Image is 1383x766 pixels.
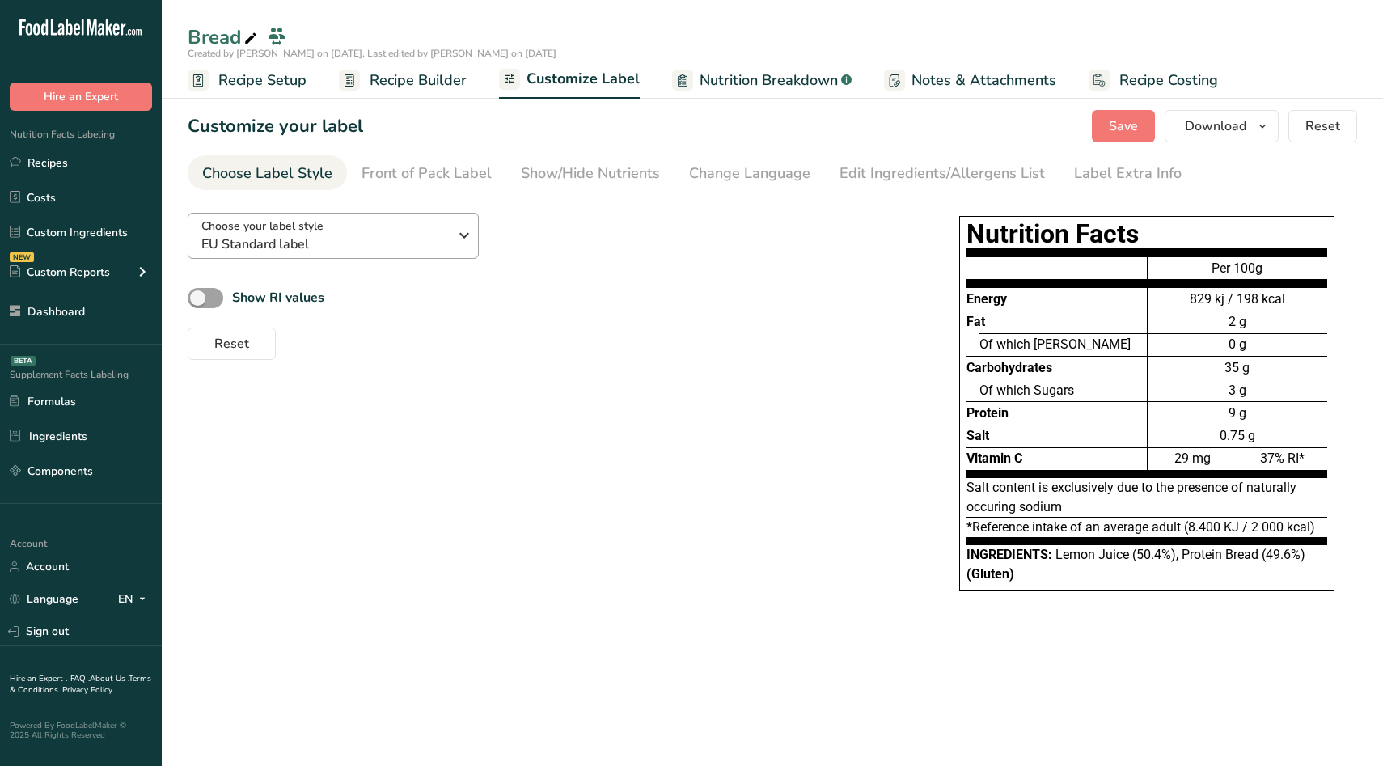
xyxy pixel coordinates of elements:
div: 829 kj / 198 kcal [1148,290,1327,309]
div: 29 mg [1148,447,1237,470]
button: Save [1092,110,1155,142]
button: Reset [188,328,276,360]
span: Ingredients: [966,547,1052,562]
div: Powered By FoodLabelMaker © 2025 All Rights Reserved [10,721,152,740]
div: 3 g [1148,379,1327,401]
button: Reset [1288,110,1357,142]
span: Carbohydrates [966,360,1052,375]
span: Download [1185,116,1246,136]
div: Front of Pack Label [362,163,492,184]
div: Per 100g [1148,256,1327,287]
div: Edit Ingredients/Allergens List [840,163,1045,184]
span: 37% RI* [1260,451,1305,466]
span: Lemon Juice (50.4%), Protein Bread (49.6%) [966,547,1305,582]
div: *Reference intake of an average adult (8.400 KJ / 2 000 kcal) [966,518,1327,545]
span: Choose your label style [201,218,324,235]
div: Custom Reports [10,264,110,281]
div: Bread [188,23,260,52]
span: Customize Label [527,68,640,90]
a: Customize Label [499,61,640,99]
span: Reset [214,334,249,353]
h1: Nutrition Facts [966,223,1327,245]
span: Recipe Setup [218,70,307,91]
div: Label Extra Info [1074,163,1182,184]
span: EU Standard label [201,235,448,254]
span: Of which [PERSON_NAME] [979,336,1131,352]
a: FAQ . [70,673,90,684]
div: 0 g [1148,333,1327,356]
button: Hire an Expert [10,83,152,111]
span: Vitamin C [966,451,1022,466]
div: 2 g [1148,311,1327,333]
span: Notes & Attachments [911,70,1056,91]
div: Choose Label Style [202,163,332,184]
span: Recipe Costing [1119,70,1218,91]
div: Show/Hide Nutrients [521,163,660,184]
div: 0.75 g [1148,425,1327,447]
span: Reset [1305,116,1340,136]
span: Nutrition Breakdown [700,70,838,91]
div: NEW [10,252,34,262]
div: EN [118,590,152,609]
h1: Customize your label [188,113,363,140]
a: Language [10,585,78,613]
span: Save [1109,116,1138,136]
a: Terms & Conditions . [10,673,151,696]
div: 35 g [1148,356,1327,379]
button: Download [1165,110,1279,142]
span: Energy [966,291,1007,307]
a: Recipe Costing [1089,62,1218,99]
b: (Gluten) [966,566,1014,582]
span: Recipe Builder [370,70,467,91]
a: Recipe Setup [188,62,307,99]
span: Salt [966,428,989,443]
span: Fat [966,314,985,329]
a: About Us . [90,673,129,684]
div: BETA [11,356,36,366]
b: Show RI values [232,289,324,307]
div: Change Language [689,163,810,184]
a: Recipe Builder [339,62,467,99]
div: Salt content is exclusively due to the presence of naturally occuring sodium [966,478,1327,518]
span: Created by [PERSON_NAME] on [DATE], Last edited by [PERSON_NAME] on [DATE] [188,47,556,60]
a: Nutrition Breakdown [672,62,852,99]
a: Hire an Expert . [10,673,67,684]
span: Protein [966,405,1009,421]
span: Of which Sugars [979,383,1074,398]
div: 9 g [1148,401,1327,424]
a: Notes & Attachments [884,62,1056,99]
a: Privacy Policy [62,684,112,696]
button: Choose your label style EU Standard label [188,213,479,259]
